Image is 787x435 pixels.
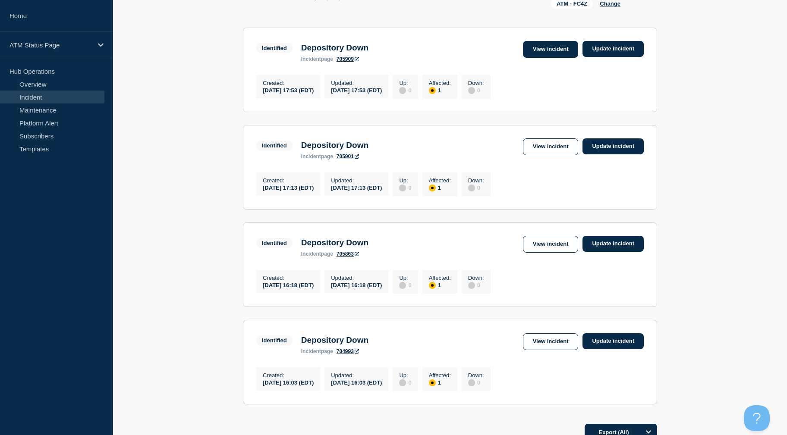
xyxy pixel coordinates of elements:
[331,184,382,191] div: [DATE] 17:13 (EDT)
[429,185,436,191] div: affected
[582,138,644,154] a: Update incident
[263,372,314,379] p: Created :
[331,281,382,288] div: [DATE] 16:18 (EDT)
[399,185,406,191] div: disabled
[331,275,382,281] p: Updated :
[331,177,382,184] p: Updated :
[301,153,333,160] p: page
[468,379,475,386] div: disabled
[468,177,484,184] p: Down :
[399,87,406,94] div: disabled
[301,153,321,160] span: incident
[301,335,368,345] h3: Depository Down
[399,177,411,184] p: Up :
[429,281,451,289] div: 1
[337,348,359,354] a: 704993
[301,56,321,62] span: incident
[429,282,436,289] div: affected
[263,177,314,184] p: Created :
[301,348,333,354] p: page
[301,141,368,150] h3: Depository Down
[429,86,451,94] div: 1
[263,86,314,94] div: [DATE] 17:53 (EDT)
[337,251,359,257] a: 705863
[301,238,368,247] h3: Depository Down
[256,141,293,150] span: Identified
[331,379,382,386] div: [DATE] 16:03 (EDT)
[582,333,644,349] a: Update incident
[399,379,406,386] div: disabled
[256,43,293,53] span: Identified
[331,86,382,94] div: [DATE] 17:53 (EDT)
[523,236,579,253] a: View incident
[468,372,484,379] p: Down :
[468,282,475,289] div: disabled
[399,275,411,281] p: Up :
[9,41,92,49] p: ATM Status Page
[399,86,411,94] div: 0
[301,251,321,257] span: incident
[523,138,579,155] a: View incident
[256,238,293,248] span: Identified
[301,56,333,62] p: page
[337,153,359,160] a: 705901
[301,43,368,53] h3: Depository Down
[263,379,314,386] div: [DATE] 16:03 (EDT)
[263,275,314,281] p: Created :
[337,56,359,62] a: 705909
[468,275,484,281] p: Down :
[468,184,484,191] div: 0
[600,0,620,7] button: Change
[429,87,436,94] div: affected
[399,184,411,191] div: 0
[582,236,644,252] a: Update incident
[331,372,382,379] p: Updated :
[256,335,293,345] span: Identified
[263,281,314,288] div: [DATE] 16:18 (EDT)
[468,185,475,191] div: disabled
[399,281,411,289] div: 0
[429,372,451,379] p: Affected :
[523,41,579,58] a: View incident
[523,333,579,350] a: View incident
[468,87,475,94] div: disabled
[429,379,451,386] div: 1
[429,275,451,281] p: Affected :
[468,86,484,94] div: 0
[399,372,411,379] p: Up :
[468,281,484,289] div: 0
[429,379,436,386] div: affected
[429,177,451,184] p: Affected :
[399,379,411,386] div: 0
[429,80,451,86] p: Affected :
[331,80,382,86] p: Updated :
[301,251,333,257] p: page
[399,80,411,86] p: Up :
[301,348,321,354] span: incident
[744,405,770,431] iframe: Help Scout Beacon - Open
[582,41,644,57] a: Update incident
[468,80,484,86] p: Down :
[468,379,484,386] div: 0
[429,184,451,191] div: 1
[263,184,314,191] div: [DATE] 17:13 (EDT)
[263,80,314,86] p: Created :
[399,282,406,289] div: disabled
